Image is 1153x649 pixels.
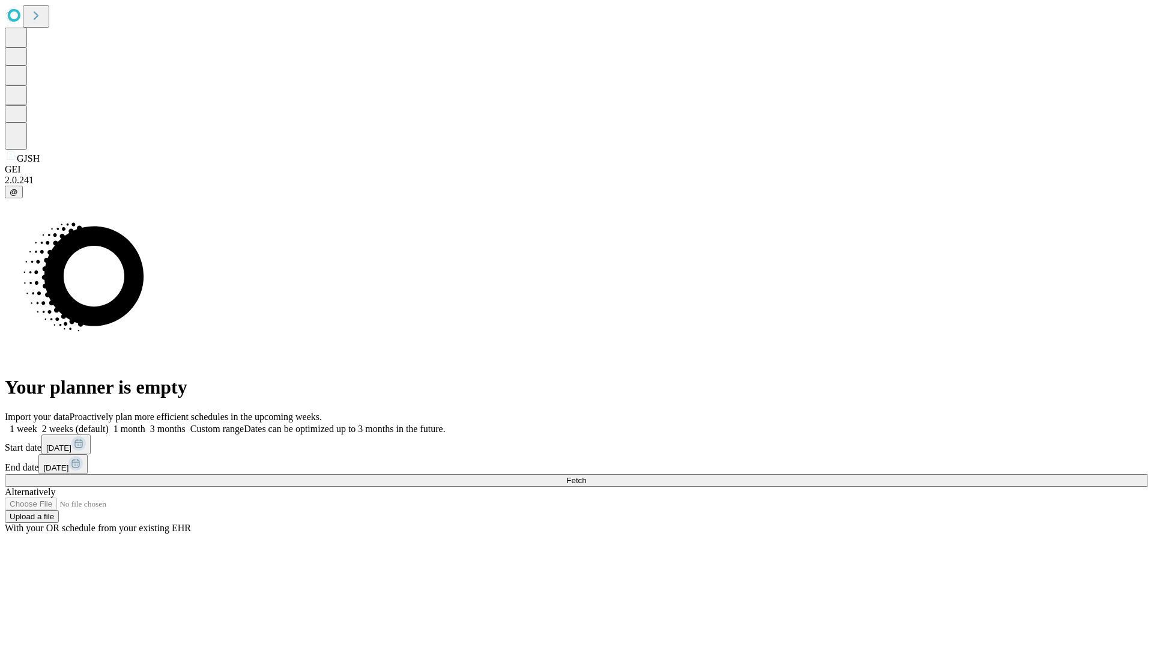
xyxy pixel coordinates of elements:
button: Fetch [5,474,1148,487]
div: Start date [5,434,1148,454]
span: Fetch [566,476,586,485]
span: Dates can be optimized up to 3 months in the future. [244,424,445,434]
button: Upload a file [5,510,59,523]
span: @ [10,187,18,197]
span: 1 month [113,424,145,434]
span: Custom range [190,424,244,434]
span: With your OR schedule from your existing EHR [5,523,191,533]
span: Import your data [5,412,70,422]
span: [DATE] [46,443,71,452]
h1: Your planner is empty [5,376,1148,398]
span: Alternatively [5,487,55,497]
span: 1 week [10,424,37,434]
span: GJSH [17,153,40,163]
span: 2 weeks (default) [42,424,109,434]
div: GEI [5,164,1148,175]
span: Proactively plan more efficient schedules in the upcoming weeks. [70,412,322,422]
div: End date [5,454,1148,474]
button: [DATE] [41,434,91,454]
div: 2.0.241 [5,175,1148,186]
button: [DATE] [38,454,88,474]
button: @ [5,186,23,198]
span: 3 months [150,424,186,434]
span: [DATE] [43,463,68,472]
